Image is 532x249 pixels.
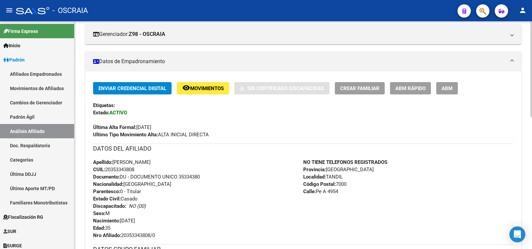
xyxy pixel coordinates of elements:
strong: Estado: [93,110,109,116]
strong: Z98 - OSCRAIA [129,31,165,38]
span: M [93,210,110,216]
span: Firma Express [3,28,38,35]
button: ABM Rápido [390,82,431,94]
mat-panel-title: Datos de Empadronamiento [93,58,505,65]
span: 0 - Titular [93,188,141,194]
span: Fiscalización RG [3,213,43,221]
span: SUR [3,228,16,235]
strong: Parentesco: [93,188,120,194]
strong: Última Alta Formal: [93,124,136,130]
span: [DATE] [93,218,135,224]
button: Enviar Credencial Digital [93,82,172,94]
strong: Sexo: [93,210,105,216]
span: ABM [442,85,453,91]
strong: Ultimo Tipo Movimiento Alta: [93,132,158,138]
span: Movimientos [190,85,224,91]
strong: Código Postal: [303,181,336,187]
span: Padrón [3,56,25,63]
strong: Etiquetas: [93,102,115,108]
mat-panel-title: Gerenciador: [93,31,505,38]
i: NO (00) [129,203,146,209]
strong: Calle: [303,188,316,194]
button: Sin Certificado Discapacidad [234,82,330,94]
mat-expansion-panel-header: Gerenciador:Z98 - OSCRAIA [85,24,521,44]
span: 7000 [303,181,346,187]
span: Pe A 4954 [303,188,338,194]
button: Crear Familiar [335,82,385,94]
span: 35 [93,225,110,231]
strong: Nacimiento: [93,218,120,224]
span: Sin Certificado Discapacidad [247,85,324,91]
span: Crear Familiar [340,85,379,91]
span: [PERSON_NAME] [93,159,151,165]
strong: Documento: [93,174,120,180]
strong: ACTIVO [109,110,127,116]
button: ABM [436,82,458,94]
span: [GEOGRAPHIC_DATA] [303,167,374,173]
mat-expansion-panel-header: Datos de Empadronamiento [85,52,521,71]
span: 20353343808/0 [93,232,155,238]
mat-icon: person [519,6,527,14]
strong: Localidad: [303,174,326,180]
h3: DATOS DEL AFILIADO [93,144,513,153]
span: DU - DOCUMENTO UNICO 35334380 [93,174,200,180]
strong: Nacionalidad: [93,181,123,187]
span: Casado [93,196,138,202]
strong: Nro Afiliado: [93,232,121,238]
mat-icon: remove_red_eye [182,84,190,92]
strong: NO TIENE TELEFONOS REGISTRADOS [303,159,387,165]
strong: Apellido: [93,159,112,165]
span: TANDIL [303,174,343,180]
strong: CUIL: [93,167,105,173]
button: Movimientos [177,82,229,94]
span: [DATE] [93,124,151,130]
span: ABM Rápido [395,85,426,91]
span: Inicio [3,42,20,49]
span: Enviar Credencial Digital [98,85,166,91]
div: Open Intercom Messenger [509,226,525,242]
strong: Discapacitado: [93,203,126,209]
span: [GEOGRAPHIC_DATA] [93,181,171,187]
span: ALTA INICIAL DIRECTA [93,132,209,138]
span: - OSCRAIA [53,3,88,18]
strong: Edad: [93,225,105,231]
strong: Provincia: [303,167,326,173]
mat-icon: menu [5,6,13,14]
span: 20353343808 [93,167,134,173]
strong: Estado Civil: [93,196,121,202]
